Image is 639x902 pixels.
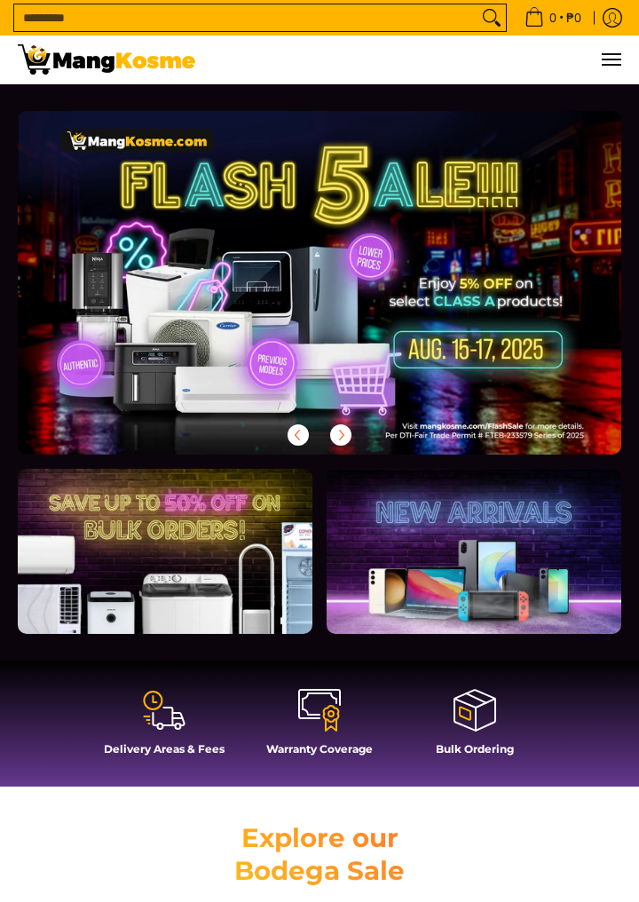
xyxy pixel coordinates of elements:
[213,36,621,83] nav: Main Menu
[600,36,621,83] button: Menu
[18,44,195,75] img: Mang Kosme: Your Home Appliances Warehouse Sale Partner!
[564,12,584,24] span: ₱0
[406,687,544,769] a: Bulk Ordering
[519,8,587,28] span: •
[406,742,544,756] h4: Bulk Ordering
[547,12,559,24] span: 0
[96,687,233,769] a: Delivery Areas & Fees
[213,36,621,83] ul: Customer Navigation
[173,822,466,887] h2: Explore our Bodega Sale
[96,742,233,756] h4: Delivery Areas & Fees
[279,415,318,455] button: Previous
[251,687,389,769] a: Warranty Coverage
[251,742,389,756] h4: Warranty Coverage
[321,415,360,455] button: Next
[477,4,506,31] button: Search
